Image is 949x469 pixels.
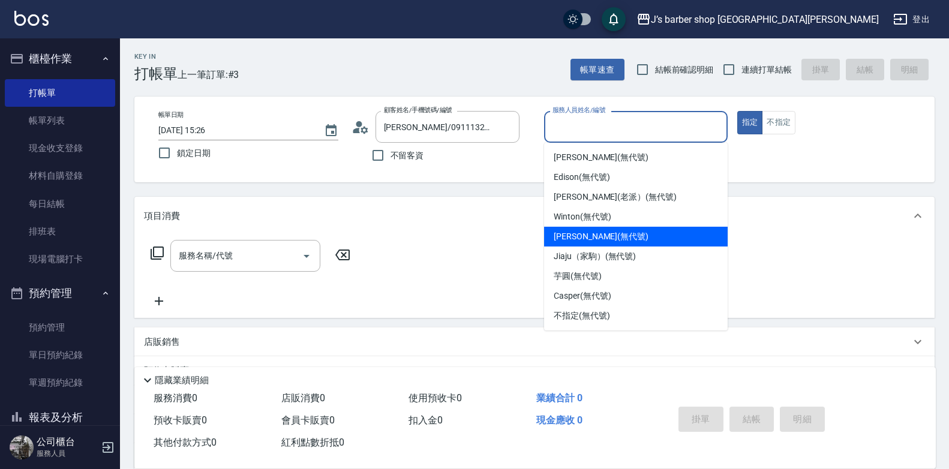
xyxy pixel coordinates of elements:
a: 材料自購登錄 [5,162,115,190]
span: Winton (無代號) [554,211,611,223]
p: 服務人員 [37,448,98,459]
span: Edison (無代號) [554,171,609,184]
span: Jiaju（家駒） (無代號) [554,250,636,263]
button: Open [297,246,316,266]
div: 店販銷售 [134,327,935,356]
h3: 打帳單 [134,65,178,82]
button: Choose date, selected date is 2025-10-12 [317,116,346,145]
span: 不指定 (無代號) [554,309,610,322]
span: 連續打單結帳 [741,64,792,76]
span: Casper (無代號) [554,290,611,302]
button: 指定 [737,111,763,134]
a: 排班表 [5,218,115,245]
div: J’s barber shop [GEOGRAPHIC_DATA][PERSON_NAME] [651,12,879,27]
p: 項目消費 [144,210,180,223]
button: 不指定 [762,111,795,134]
span: 上一筆訂單:#3 [178,67,239,82]
div: 預收卡販賣 [134,356,935,385]
span: [PERSON_NAME] (無代號) [554,230,648,243]
span: 預收卡販賣 0 [154,414,207,426]
span: [PERSON_NAME](老派） (無代號) [554,191,677,203]
a: 現金收支登錄 [5,134,115,162]
span: 其他付款方式 0 [154,437,217,448]
span: 結帳前確認明細 [655,64,714,76]
a: 單日預約紀錄 [5,341,115,369]
a: 現場電腦打卡 [5,245,115,273]
a: 預約管理 [5,314,115,341]
span: 店販消費 0 [281,392,325,404]
button: 登出 [888,8,935,31]
span: 現金應收 0 [536,414,582,426]
span: Peko (無代號) [554,329,603,342]
img: Logo [14,11,49,26]
span: 扣入金 0 [409,414,443,426]
span: 芋圓 (無代號) [554,270,602,282]
p: 預收卡販賣 [144,365,189,377]
h2: Key In [134,53,178,61]
button: J’s barber shop [GEOGRAPHIC_DATA][PERSON_NAME] [632,7,884,32]
p: 隱藏業績明細 [155,374,209,387]
div: 項目消費 [134,197,935,235]
button: 預約管理 [5,278,115,309]
span: 使用預收卡 0 [409,392,462,404]
a: 帳單列表 [5,107,115,134]
span: 紅利點數折抵 0 [281,437,344,448]
label: 帳單日期 [158,110,184,119]
button: 櫃檯作業 [5,43,115,74]
label: 服務人員姓名/編號 [552,106,605,115]
button: 報表及分析 [5,402,115,433]
span: 業績合計 0 [536,392,582,404]
a: 每日結帳 [5,190,115,218]
a: 打帳單 [5,79,115,107]
input: YYYY/MM/DD hh:mm [158,121,312,140]
span: 鎖定日期 [177,147,211,160]
span: 會員卡販賣 0 [281,414,335,426]
h5: 公司櫃台 [37,436,98,448]
span: 不留客資 [391,149,424,162]
a: 單週預約紀錄 [5,369,115,396]
p: 店販銷售 [144,336,180,348]
span: [PERSON_NAME] (無代號) [554,151,648,164]
img: Person [10,435,34,459]
button: 帳單速查 [570,59,624,81]
label: 顧客姓名/手機號碼/編號 [384,106,452,115]
span: 服務消費 0 [154,392,197,404]
button: save [602,7,626,31]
